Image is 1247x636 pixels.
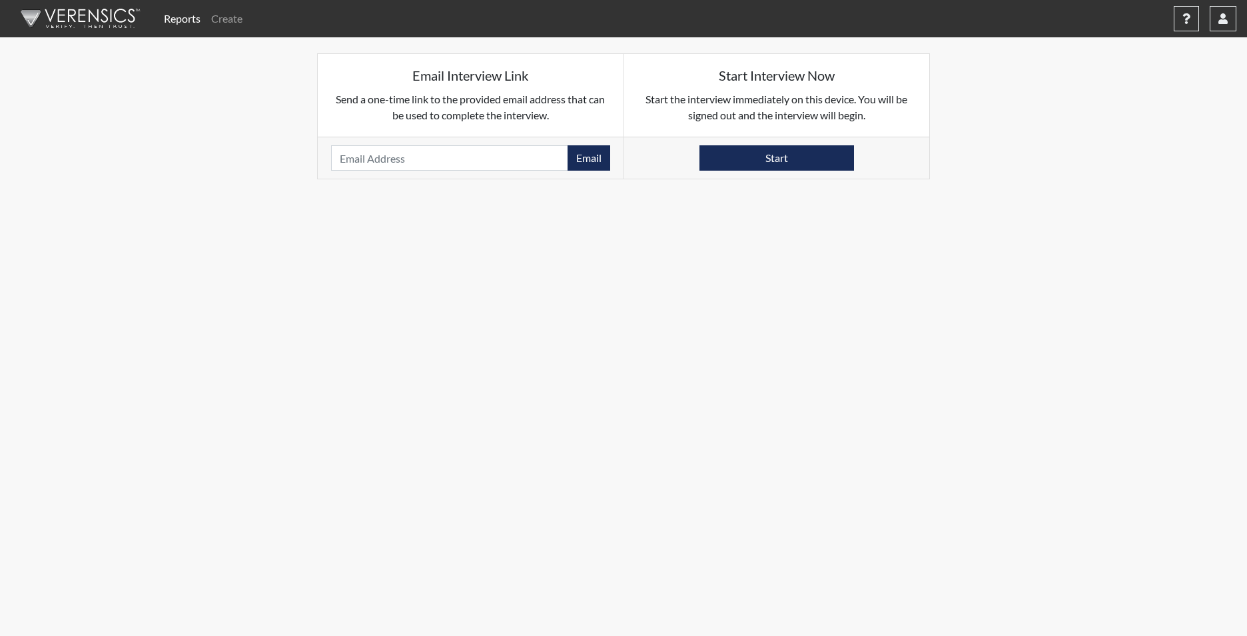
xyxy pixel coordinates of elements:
[568,145,610,171] button: Email
[159,5,206,32] a: Reports
[699,145,854,171] button: Start
[331,67,610,83] h5: Email Interview Link
[637,91,917,123] p: Start the interview immediately on this device. You will be signed out and the interview will begin.
[206,5,248,32] a: Create
[331,91,610,123] p: Send a one-time link to the provided email address that can be used to complete the interview.
[637,67,917,83] h5: Start Interview Now
[331,145,568,171] input: Email Address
